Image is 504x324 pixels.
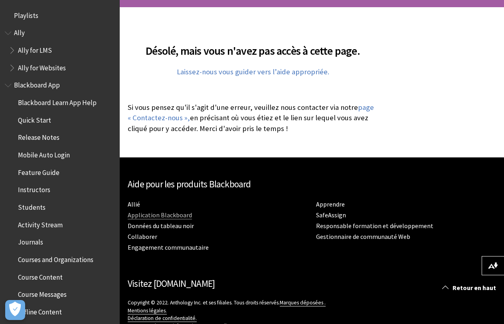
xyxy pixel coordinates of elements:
[128,233,157,241] a: Collaborer
[316,233,410,241] font: Gestionnaire de communauté Web
[18,201,45,211] span: Students
[128,222,194,230] a: Données du tableau noir
[18,148,70,159] span: Mobile Auto Login
[18,253,93,264] span: Courses and Organizations
[128,315,197,322] font: Déclaration de confidentialité.
[316,222,433,230] a: Responsable formation et développement
[177,67,329,77] a: Laissez-nous vous guider vers l’aide appropriée.
[18,288,67,299] span: Course Messages
[128,103,358,112] font: Si vous pensez qu'il s'agit d'une erreur, veuillez nous contacter via notre
[5,26,115,75] nav: Plan du livre pour l'anthologie Ally Help
[14,9,38,20] span: Playlists
[18,218,63,229] span: Activity Stream
[128,233,157,241] font: Collaborer
[128,278,215,289] a: Visitez [DOMAIN_NAME]
[146,44,360,58] font: Désolé, mais vous n'avez pas accès à cette page.
[280,299,326,306] a: Marques déposées .
[18,305,62,316] span: Offline Content
[436,280,504,295] a: Retour en haut
[18,236,43,246] span: Journals
[316,233,410,241] a: Gestionnaire de communauté Web
[316,211,346,219] a: SafeAssign
[18,44,52,54] span: Ally for LMS
[453,284,496,292] font: Retour en haut
[18,166,59,177] span: Feature Guide
[18,96,97,107] span: Blackboard Learn App Help
[18,183,50,194] span: Instructors
[18,270,63,281] span: Course Content
[5,300,25,320] button: Ouvrir le centre de préférences
[128,315,197,322] a: Déclaration de confidentialité.
[14,79,60,89] span: Blackboard App
[128,307,167,314] a: Mentions légales.
[128,299,280,306] font: Copyright © 2022. Anthology Inc. et ses filiales. Tous droits réservés.
[18,61,66,72] span: Ally for Websites
[177,67,329,76] font: Laissez-nous vous guider vers l’aide appropriée.
[18,131,59,142] span: Release Notes
[128,211,192,219] a: Application Blackboard
[316,222,433,230] font: Responsable formation et développement
[128,200,140,209] a: Allié
[18,113,51,124] span: Quick Start
[128,222,194,230] font: Données du tableau noir
[128,178,251,190] font: Aide pour les produits Blackboard
[14,26,25,37] span: Ally
[128,103,374,123] a: page « Contactez-nous »,
[5,9,115,22] nav: Plan du livre pour les listes de lecture
[316,200,345,209] a: Apprendre
[128,243,209,252] a: Engagement communautaire
[128,113,368,133] font: en précisant où vous étiez et le lien sur lequel vous avez cliqué pour y accéder. Merci d'avoir p...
